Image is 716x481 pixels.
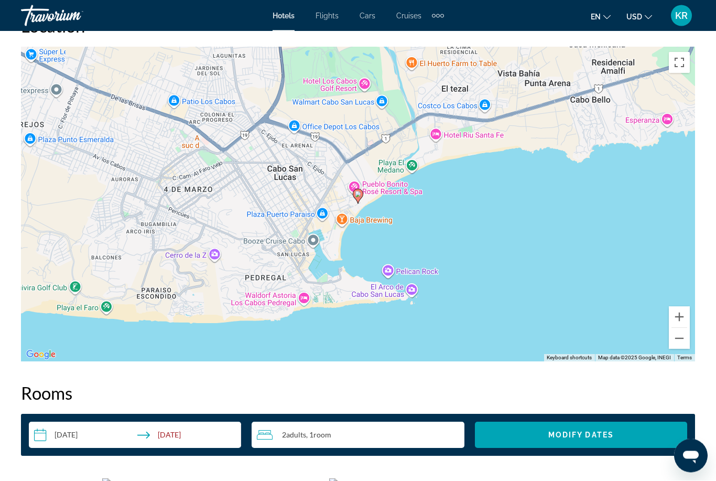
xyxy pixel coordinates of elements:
iframe: Button to launch messaging window [674,439,708,473]
a: Flights [316,12,339,20]
span: Modify Dates [548,431,614,440]
a: Hotels [273,12,295,20]
span: 2 [282,431,306,440]
button: Change language [591,9,611,24]
a: Cars [360,12,375,20]
span: Adults [286,431,306,440]
a: Terms (opens in new tab) [677,355,692,361]
button: Keyboard shortcuts [547,355,592,362]
img: Google [24,348,58,362]
button: Zoom in [669,307,690,328]
button: Travelers: 2 adults, 0 children [252,422,464,448]
a: Cruises [396,12,421,20]
span: , 1 [306,431,331,440]
span: KR [675,10,688,21]
button: Extra navigation items [432,7,444,24]
span: en [591,13,601,21]
button: Modify Dates [475,422,687,448]
span: Map data ©2025 Google, INEGI [598,355,671,361]
button: Change currency [626,9,652,24]
span: Room [313,431,331,440]
h2: Rooms [21,383,695,404]
button: User Menu [668,5,695,27]
a: Open this area in Google Maps (opens a new window) [24,348,58,362]
button: Toggle fullscreen view [669,52,690,73]
button: Zoom out [669,328,690,349]
div: Search widget [29,422,687,448]
button: Select check in and out date [29,422,241,448]
a: Travorium [21,2,126,29]
span: USD [626,13,642,21]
